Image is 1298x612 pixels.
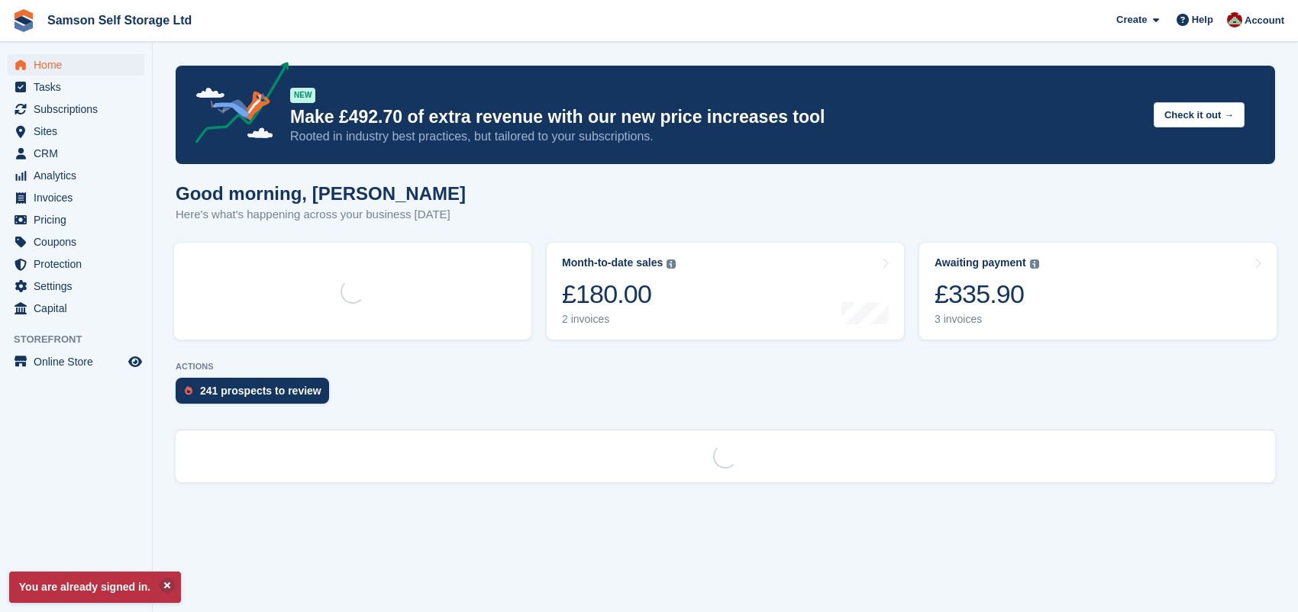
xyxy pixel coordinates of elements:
[8,275,144,297] a: menu
[1154,102,1245,127] button: Check it out →
[562,279,676,310] div: £180.00
[1030,259,1039,269] img: icon-info-grey-7440780725fd019a000dd9b08b2336e03edf1995a4989e88bcd33f0948082b44.svg
[935,256,1026,269] div: Awaiting payment
[8,187,144,208] a: menu
[34,298,125,319] span: Capital
[176,362,1275,372] p: ACTIONS
[290,128,1141,145] p: Rooted in industry best practices, but tailored to your subscriptions.
[1192,12,1213,27] span: Help
[8,143,144,164] a: menu
[8,209,144,230] a: menu
[182,62,289,149] img: price-adjustments-announcement-icon-8257ccfd72463d97f412b2fc003d46551f7dbcb40ab6d574587a9cd5c0d94...
[12,9,35,32] img: stora-icon-8386f47178a22dfd0bd8f6a31ec36ba5ce8667c1dd55bd0f319d3a0aa187defe.svg
[1227,12,1242,27] img: Ian
[34,76,125,98] span: Tasks
[34,351,125,372] span: Online Store
[290,88,315,103] div: NEW
[8,298,144,319] a: menu
[34,98,125,120] span: Subscriptions
[200,385,321,397] div: 241 prospects to review
[41,8,198,33] a: Samson Self Storage Ltd
[8,165,144,186] a: menu
[126,353,144,371] a: Preview store
[34,209,125,230] span: Pricing
[8,98,144,120] a: menu
[34,165,125,186] span: Analytics
[8,253,144,275] a: menu
[34,231,125,253] span: Coupons
[8,351,144,372] a: menu
[34,275,125,297] span: Settings
[935,279,1039,310] div: £335.90
[176,183,466,204] h1: Good morning, [PERSON_NAME]
[34,143,125,164] span: CRM
[176,378,337,411] a: 241 prospects to review
[919,243,1277,340] a: Awaiting payment £335.90 3 invoices
[14,332,152,347] span: Storefront
[176,206,466,224] p: Here's what's happening across your business [DATE]
[667,259,676,269] img: icon-info-grey-7440780725fd019a000dd9b08b2336e03edf1995a4989e88bcd33f0948082b44.svg
[935,313,1039,326] div: 3 invoices
[8,54,144,76] a: menu
[8,231,144,253] a: menu
[34,121,125,142] span: Sites
[562,313,676,326] div: 2 invoices
[34,54,125,76] span: Home
[8,76,144,98] a: menu
[290,106,1141,128] p: Make £492.70 of extra revenue with our new price increases tool
[8,121,144,142] a: menu
[562,256,663,269] div: Month-to-date sales
[185,386,192,395] img: prospect-51fa495bee0391a8d652442698ab0144808aea92771e9ea1ae160a38d050c398.svg
[9,572,181,603] p: You are already signed in.
[547,243,904,340] a: Month-to-date sales £180.00 2 invoices
[34,187,125,208] span: Invoices
[34,253,125,275] span: Protection
[1116,12,1147,27] span: Create
[1245,13,1284,28] span: Account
